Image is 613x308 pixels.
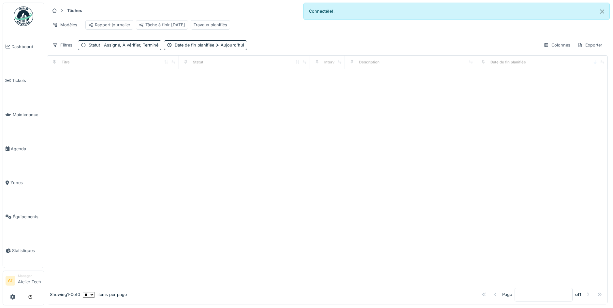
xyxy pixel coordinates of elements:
a: Équipements [3,200,44,234]
a: Statistiques [3,234,44,268]
div: Filtres [50,40,75,50]
li: AT [6,276,15,286]
img: Badge_color-CXgf-gQk.svg [14,7,33,26]
div: Modèles [50,20,80,30]
span: Aujourd'hui [214,43,244,47]
button: Close [595,3,609,20]
span: Équipements [13,214,41,220]
div: Date de fin planifiée [175,42,244,48]
strong: of 1 [575,291,581,298]
span: : Assigné, À vérifier, Terminé [100,43,158,47]
a: Agenda [3,132,44,166]
div: Page [502,291,512,298]
span: Tickets [12,77,41,84]
div: Rapport journalier [88,22,130,28]
a: Tickets [3,64,44,98]
a: Zones [3,166,44,200]
div: items per page [83,291,127,298]
span: Statistiques [12,248,41,254]
div: Exporter [575,40,605,50]
div: Manager [18,274,41,278]
div: Tâche à finir [DATE] [139,22,185,28]
a: Dashboard [3,30,44,64]
a: AT ManagerAtelier Tech [6,274,41,289]
div: Intervenant [324,60,345,65]
div: Titre [62,60,70,65]
span: Dashboard [11,44,41,50]
span: Agenda [11,146,41,152]
div: Date de fin planifiée [490,60,526,65]
div: Description [359,60,380,65]
div: Statut [89,42,158,48]
li: Atelier Tech [18,274,41,288]
div: Statut [193,60,203,65]
a: Maintenance [3,98,44,132]
div: Showing 1 - 0 of 0 [50,291,80,298]
div: Connecté(e). [303,3,610,20]
span: Maintenance [13,112,41,118]
span: Zones [10,180,41,186]
div: Colonnes [541,40,573,50]
div: Travaux planifiés [194,22,227,28]
strong: Tâches [65,7,85,14]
